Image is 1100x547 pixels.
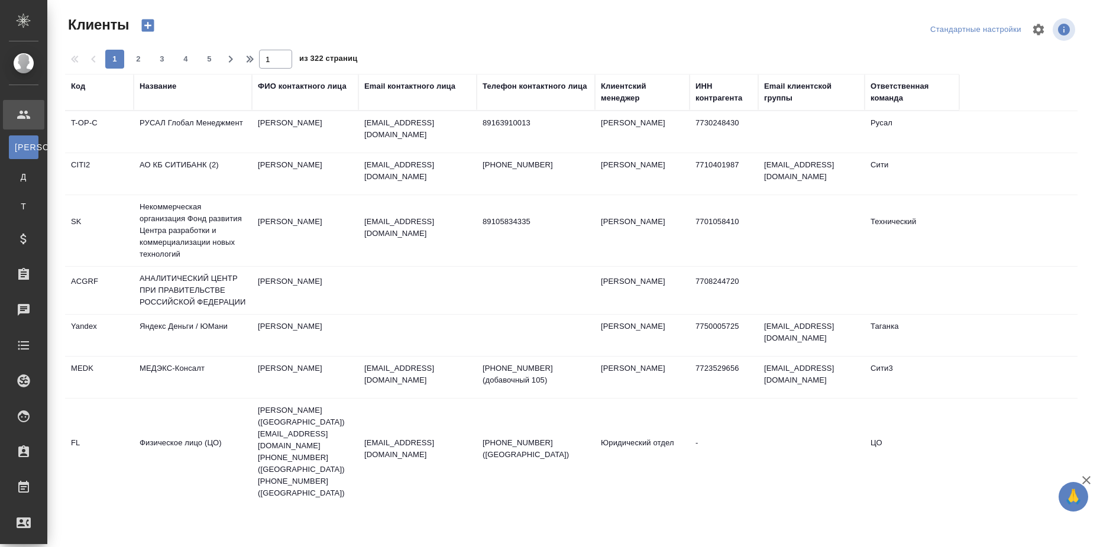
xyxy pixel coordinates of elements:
td: [PERSON_NAME] [595,153,690,195]
span: 2 [129,53,148,65]
p: [EMAIL_ADDRESS][DOMAIN_NAME] [364,159,471,183]
td: [EMAIL_ADDRESS][DOMAIN_NAME] [758,357,865,398]
span: [PERSON_NAME] [15,141,33,153]
button: Создать [134,15,162,35]
td: [PERSON_NAME] [252,153,358,195]
td: [PERSON_NAME] [595,210,690,251]
div: ИНН контрагента [695,80,752,104]
td: MEDK [65,357,134,398]
td: Таганка [865,315,959,356]
td: [EMAIL_ADDRESS][DOMAIN_NAME] [758,153,865,195]
p: [PHONE_NUMBER] ([GEOGRAPHIC_DATA]) [483,437,589,461]
td: ACGRF [65,270,134,311]
div: ФИО контактного лица [258,80,347,92]
td: SK [65,210,134,251]
td: [PERSON_NAME] [252,111,358,153]
td: Русал [865,111,959,153]
td: ЦО [865,431,959,472]
a: Т [9,195,38,218]
a: [PERSON_NAME] [9,135,38,159]
div: Название [140,80,176,92]
span: 5 [200,53,219,65]
td: [PERSON_NAME] [252,315,358,356]
td: Некоммерческая организация Фонд развития Центра разработки и коммерциализации новых технологий [134,195,252,266]
a: Д [9,165,38,189]
p: [EMAIL_ADDRESS][DOMAIN_NAME] [364,216,471,239]
div: split button [927,21,1024,39]
td: АНАЛИТИЧЕСКИЙ ЦЕНТР ПРИ ПРАВИТЕЛЬСТВЕ РОССИЙСКОЙ ФЕДЕРАЦИИ [134,267,252,314]
span: из 322 страниц [299,51,357,69]
td: Юридический отдел [595,431,690,472]
td: РУСАЛ Глобал Менеджмент [134,111,252,153]
td: Физическое лицо (ЦО) [134,431,252,472]
div: Email контактного лица [364,80,455,92]
td: [EMAIL_ADDRESS][DOMAIN_NAME] [758,315,865,356]
td: [PERSON_NAME] [595,270,690,311]
td: T-OP-C [65,111,134,153]
td: 7723529656 [690,357,758,398]
button: 4 [176,50,195,69]
p: 89105834335 [483,216,589,228]
td: [PERSON_NAME] [252,210,358,251]
span: Д [15,171,33,183]
div: Код [71,80,85,92]
td: Яндекс Деньги / ЮМани [134,315,252,356]
td: 7701058410 [690,210,758,251]
p: [EMAIL_ADDRESS][DOMAIN_NAME] [364,362,471,386]
td: [PERSON_NAME] [595,315,690,356]
span: Посмотреть информацию [1053,18,1078,41]
span: Настроить таблицу [1024,15,1053,44]
span: Т [15,200,33,212]
div: Клиентский менеджер [601,80,684,104]
td: [PERSON_NAME] ([GEOGRAPHIC_DATA]) [EMAIL_ADDRESS][DOMAIN_NAME] [PHONE_NUMBER] ([GEOGRAPHIC_DATA])... [252,399,358,505]
td: Сити3 [865,357,959,398]
div: Email клиентской группы [764,80,859,104]
p: [PHONE_NUMBER] [483,159,589,171]
button: 5 [200,50,219,69]
td: 7730248430 [690,111,758,153]
button: 3 [153,50,172,69]
button: 🙏 [1059,482,1088,512]
td: 7750005725 [690,315,758,356]
td: 7710401987 [690,153,758,195]
td: - [690,431,758,472]
p: [PHONE_NUMBER] (добавочный 105) [483,362,589,386]
td: FL [65,431,134,472]
td: 7708244720 [690,270,758,311]
div: Ответственная команда [871,80,953,104]
button: 2 [129,50,148,69]
p: [EMAIL_ADDRESS][DOMAIN_NAME] [364,437,471,461]
td: АО КБ СИТИБАНК (2) [134,153,252,195]
td: [PERSON_NAME] [595,357,690,398]
td: Сити [865,153,959,195]
td: [PERSON_NAME] [252,270,358,311]
td: Технический [865,210,959,251]
div: Телефон контактного лица [483,80,587,92]
span: 3 [153,53,172,65]
td: CITI2 [65,153,134,195]
span: 4 [176,53,195,65]
td: [PERSON_NAME] [252,357,358,398]
td: Yandex [65,315,134,356]
p: 89163910013 [483,117,589,129]
td: МЕДЭКС-Консалт [134,357,252,398]
td: [PERSON_NAME] [595,111,690,153]
span: 🙏 [1063,484,1083,509]
span: Клиенты [65,15,129,34]
p: [EMAIL_ADDRESS][DOMAIN_NAME] [364,117,471,141]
